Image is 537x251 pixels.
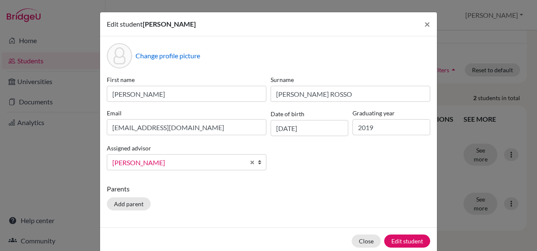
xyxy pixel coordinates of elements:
[107,109,266,117] label: Email
[143,20,196,28] span: [PERSON_NAME]
[107,144,151,153] label: Assigned advisor
[107,20,143,28] span: Edit student
[107,75,266,84] label: First name
[424,18,430,30] span: ×
[112,157,245,168] span: [PERSON_NAME]
[107,184,430,194] p: Parents
[271,75,430,84] label: Surname
[352,235,381,248] button: Close
[384,235,430,248] button: Edit student
[271,120,348,136] input: dd/mm/yyyy
[107,197,151,210] button: Add parent
[418,12,437,36] button: Close
[271,109,304,118] label: Date of birth
[353,109,430,117] label: Graduating year
[107,43,132,68] div: Profile picture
